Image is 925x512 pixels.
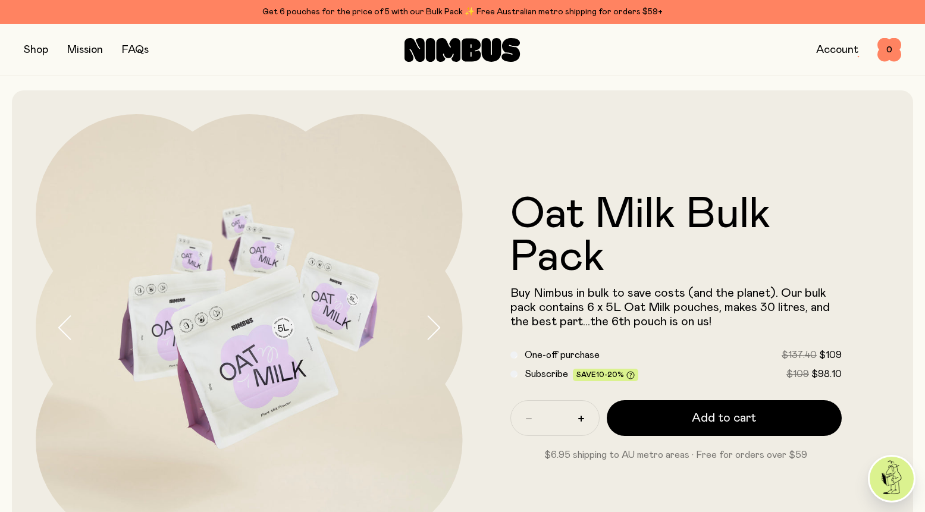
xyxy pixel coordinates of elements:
button: 0 [877,38,901,62]
img: agent [870,457,914,501]
span: Add to cart [692,410,756,426]
h1: Oat Milk Bulk Pack [510,193,842,279]
span: Save [576,371,635,380]
span: $109 [786,369,809,379]
span: Subscribe [525,369,568,379]
p: $6.95 shipping to AU metro areas · Free for orders over $59 [510,448,842,462]
span: $137.40 [782,350,817,360]
span: 10-20% [596,371,624,378]
a: Account [816,45,858,55]
a: FAQs [122,45,149,55]
a: Mission [67,45,103,55]
div: Get 6 pouches for the price of 5 with our Bulk Pack ✨ Free Australian metro shipping for orders $59+ [24,5,901,19]
span: Buy Nimbus in bulk to save costs (and the planet). Our bulk pack contains 6 x 5L Oat Milk pouches... [510,287,830,328]
span: $98.10 [811,369,842,379]
span: $109 [819,350,842,360]
button: Add to cart [607,400,842,436]
span: One-off purchase [525,350,600,360]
